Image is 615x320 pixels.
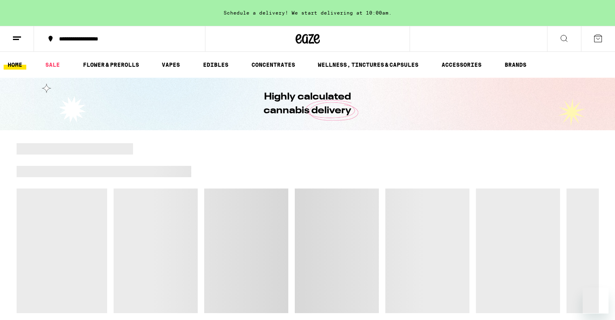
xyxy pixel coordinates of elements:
iframe: Button to launch messaging window [583,288,609,314]
h1: Highly calculated cannabis delivery [241,90,374,118]
a: EDIBLES [199,60,232,70]
a: VAPES [158,60,184,70]
a: HOME [4,60,26,70]
a: ACCESSORIES [437,60,486,70]
a: SALE [41,60,64,70]
a: WELLNESS, TINCTURES & CAPSULES [314,60,423,70]
a: BRANDS [501,60,530,70]
a: CONCENTRATES [247,60,299,70]
a: FLOWER & PREROLLS [79,60,143,70]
